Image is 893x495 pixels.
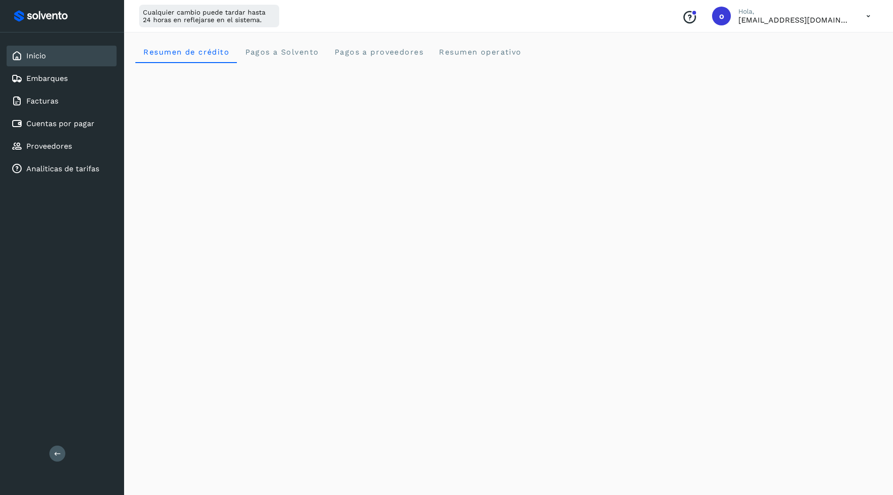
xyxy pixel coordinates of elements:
div: Cuentas por pagar [7,113,117,134]
span: Pagos a Solvento [244,48,319,56]
a: Proveedores [26,142,72,151]
div: Cualquier cambio puede tardar hasta 24 horas en reflejarse en el sistema. [139,5,279,27]
span: Resumen operativo [439,48,522,56]
div: Analiticas de tarifas [7,159,117,179]
a: Cuentas por pagar [26,119,94,128]
span: Resumen de crédito [143,48,229,56]
div: Inicio [7,46,117,66]
p: oscar@solvento.mx [738,16,851,24]
p: Hola, [738,8,851,16]
a: Analiticas de tarifas [26,164,99,173]
div: Embarques [7,68,117,89]
a: Facturas [26,96,58,105]
div: Facturas [7,91,117,112]
span: Pagos a proveedores [334,48,423,56]
div: Proveedores [7,136,117,157]
a: Inicio [26,51,46,60]
a: Embarques [26,74,68,83]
